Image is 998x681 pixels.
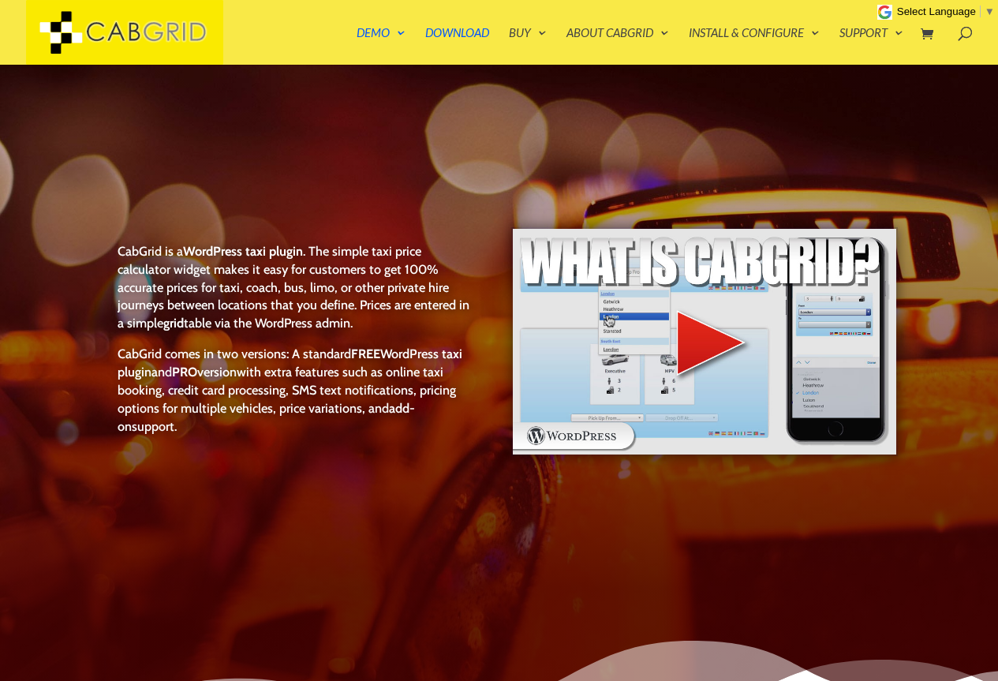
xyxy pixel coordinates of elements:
strong: FREE [351,346,380,361]
a: CabGrid Taxi Plugin [26,22,223,39]
a: Install & Configure [689,27,820,65]
a: Buy [509,27,547,65]
span: Select Language [897,6,976,17]
a: Select Language​ [897,6,995,17]
a: About CabGrid [566,27,669,65]
a: Download [425,27,489,65]
span: ▼ [985,6,995,17]
strong: WordPress taxi plugin [183,243,303,259]
p: CabGrid is a . The simple taxi price calculator widget makes it easy for customers to get 100% ac... [118,242,470,345]
strong: grid [163,315,184,331]
img: WordPress taxi booking plugin Intro Video [511,227,899,456]
p: CabGrid comes in two versions: A standard and with extra features such as online taxi booking, cr... [118,345,470,435]
a: WordPress taxi booking plugin Intro Video [511,443,899,459]
a: FREEWordPress taxi plugin [118,346,462,380]
a: PROversion [172,364,237,380]
a: Support [839,27,903,65]
span: ​ [980,6,981,17]
strong: PRO [172,364,197,380]
a: Demo [357,27,406,65]
a: add-on [118,400,415,434]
